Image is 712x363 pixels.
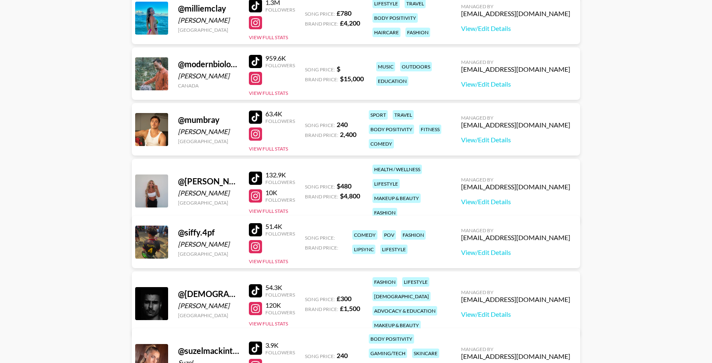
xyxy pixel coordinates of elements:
[461,346,570,352] div: Managed By
[337,351,348,359] strong: 240
[178,302,239,310] div: [PERSON_NAME]
[178,312,239,318] div: [GEOGRAPHIC_DATA]
[337,9,351,17] strong: £ 780
[461,198,570,206] a: View/Edit Details
[461,248,570,257] a: View/Edit Details
[305,184,335,190] span: Song Price:
[337,295,351,302] strong: £ 300
[461,310,570,318] a: View/Edit Details
[369,334,414,344] div: body positivity
[265,7,295,13] div: Followers
[340,19,360,27] strong: £ 4,200
[461,24,570,33] a: View/Edit Details
[419,125,441,134] div: fitness
[178,115,239,125] div: @ mumbray
[265,231,295,237] div: Followers
[376,76,408,86] div: education
[372,306,437,316] div: advocacy & education
[265,283,295,292] div: 54.3K
[369,139,394,148] div: comedy
[402,277,429,287] div: lifestyle
[178,176,239,186] div: @ [PERSON_NAME]
[369,125,414,134] div: body positivity
[461,65,570,73] div: [EMAIL_ADDRESS][DOMAIN_NAME]
[178,27,239,33] div: [GEOGRAPHIC_DATA]
[372,208,397,217] div: fashion
[305,66,335,73] span: Song Price:
[337,120,348,128] strong: 240
[352,230,377,240] div: comedy
[265,349,295,356] div: Followers
[337,182,351,190] strong: $ 480
[249,321,288,327] button: View Full Stats
[178,82,239,89] div: Canada
[178,72,239,80] div: [PERSON_NAME]
[265,118,295,124] div: Followers
[400,62,432,71] div: outdoors
[461,115,570,121] div: Managed By
[305,296,335,302] span: Song Price:
[369,349,407,358] div: gaming/tech
[178,16,239,24] div: [PERSON_NAME]
[382,230,396,240] div: pov
[340,130,356,138] strong: 2,400
[393,110,414,120] div: travel
[461,3,570,9] div: Managed By
[461,121,570,129] div: [EMAIL_ADDRESS][DOMAIN_NAME]
[340,75,364,82] strong: $ 15,000
[249,208,288,214] button: View Full Stats
[380,245,408,254] div: lifestyle
[372,28,400,37] div: haircare
[376,62,395,71] div: music
[372,165,422,174] div: health / wellness
[461,136,570,144] a: View/Edit Details
[265,189,295,197] div: 10K
[265,179,295,185] div: Followers
[461,59,570,65] div: Managed By
[461,177,570,183] div: Managed By
[178,200,239,206] div: [GEOGRAPHIC_DATA]
[178,59,239,69] div: @ modernbiology
[305,21,338,27] span: Brand Price:
[461,80,570,88] a: View/Edit Details
[265,54,295,62] div: 959.6K
[249,90,288,96] button: View Full Stats
[340,192,360,200] strong: $ 4,800
[372,321,421,330] div: makeup & beauty
[461,233,570,242] div: [EMAIL_ADDRESS][DOMAIN_NAME]
[305,11,335,17] span: Song Price:
[265,62,295,68] div: Followers
[372,292,431,301] div: [DEMOGRAPHIC_DATA]
[265,222,295,231] div: 51.4K
[401,230,426,240] div: fashion
[178,251,239,257] div: [GEOGRAPHIC_DATA]
[461,9,570,18] div: [EMAIL_ADDRESS][DOMAIN_NAME]
[178,289,239,299] div: @ [DEMOGRAPHIC_DATA]
[340,304,360,312] strong: £ 1,500
[372,193,421,203] div: makeup & beauty
[265,309,295,316] div: Followers
[305,132,338,138] span: Brand Price:
[405,28,430,37] div: fashion
[249,146,288,152] button: View Full Stats
[305,76,338,82] span: Brand Price:
[461,183,570,191] div: [EMAIL_ADDRESS][DOMAIN_NAME]
[178,189,239,197] div: [PERSON_NAME]
[461,227,570,233] div: Managed By
[249,258,288,264] button: View Full Stats
[265,197,295,203] div: Followers
[305,193,338,200] span: Brand Price:
[265,301,295,309] div: 120K
[178,346,239,356] div: @ suzelmackintosh
[369,110,388,120] div: sport
[265,292,295,298] div: Followers
[372,13,418,23] div: body positivity
[305,122,335,128] span: Song Price:
[461,352,570,361] div: [EMAIL_ADDRESS][DOMAIN_NAME]
[178,3,239,14] div: @ milliemclay
[305,245,338,251] span: Brand Price:
[461,289,570,295] div: Managed By
[372,277,397,287] div: fashion
[178,138,239,144] div: [GEOGRAPHIC_DATA]
[412,349,439,358] div: skincare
